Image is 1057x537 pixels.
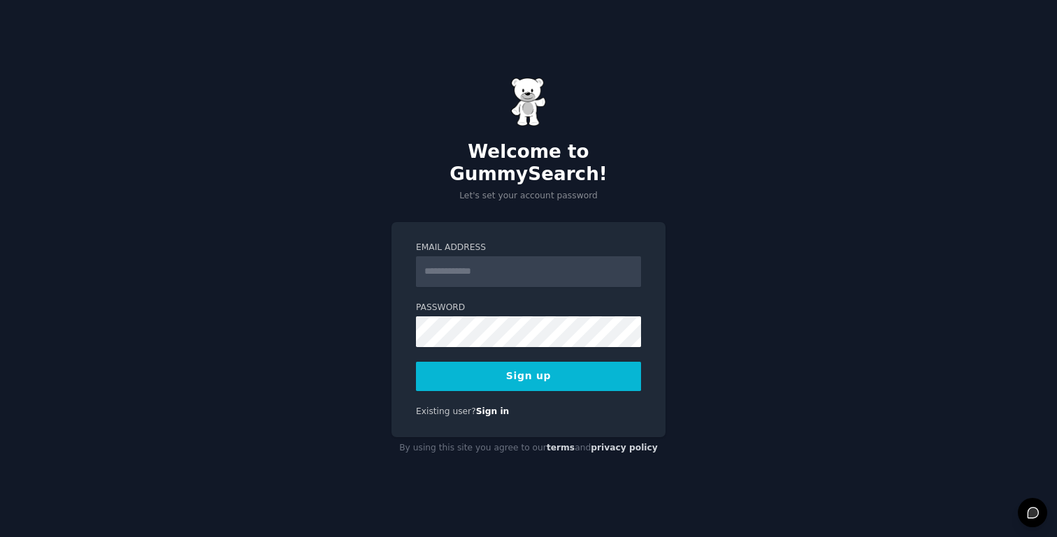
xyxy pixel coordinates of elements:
[476,406,510,416] a: Sign in
[416,302,641,314] label: Password
[391,190,666,203] p: Let's set your account password
[591,443,658,453] a: privacy policy
[391,437,666,459] div: By using this site you agree to our and
[547,443,575,453] a: terms
[416,242,641,254] label: Email Address
[416,406,476,416] span: Existing user?
[416,362,641,391] button: Sign up
[391,141,666,185] h2: Welcome to GummySearch!
[511,78,546,126] img: Gummy Bear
